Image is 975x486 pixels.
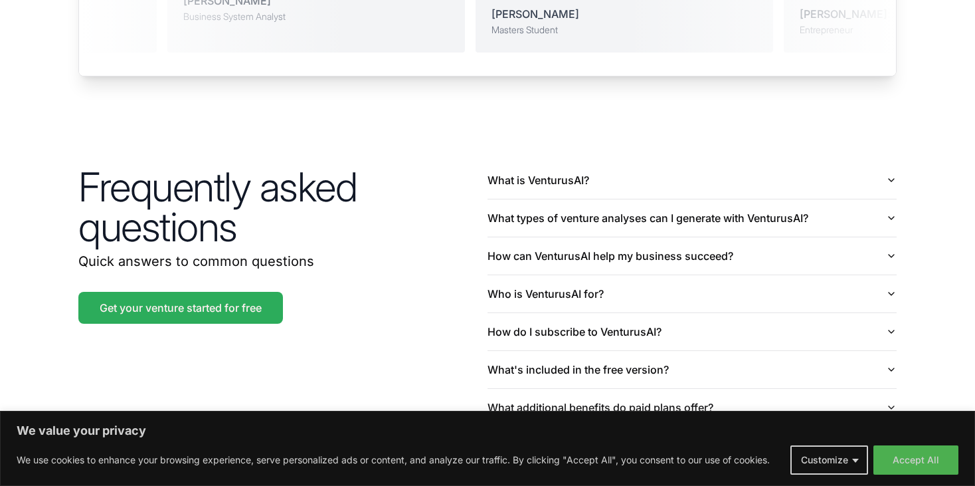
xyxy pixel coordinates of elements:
[487,237,897,275] button: How can VenturusAI help my business succeed?
[487,351,897,388] button: What's included in the free version?
[487,275,897,312] button: Who is VenturusAI for?
[487,199,897,237] button: What types of venture analyses can I generate with VenturusAI?
[487,313,897,350] button: How do I subscribe to VenturusAI?
[492,6,580,22] div: [PERSON_NAME]
[487,389,897,426] button: What additional benefits do paid plans offer?
[873,445,958,475] button: Accept All
[17,423,958,439] p: We value your privacy
[78,252,487,271] p: Quick answers to common questions
[492,23,580,37] div: Masters Student
[184,10,286,23] div: Business System Analyst
[78,167,487,247] h2: Frequently asked questions
[78,292,283,324] a: Get your venture started for free
[800,23,888,37] div: Entrepreneur
[17,452,770,468] p: We use cookies to enhance your browsing experience, serve personalized ads or content, and analyz...
[790,445,868,475] button: Customize
[487,162,897,199] button: What is VenturusAI?
[800,6,888,22] div: [PERSON_NAME]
